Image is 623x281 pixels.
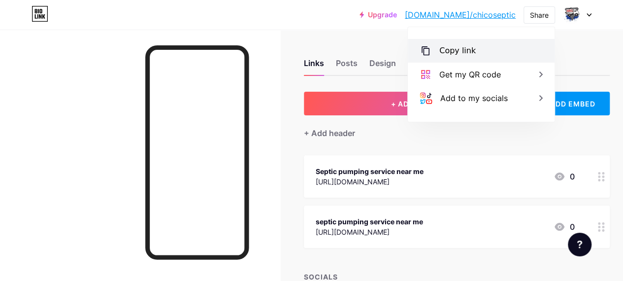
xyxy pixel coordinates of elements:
a: [DOMAIN_NAME]/chicoseptic [405,9,516,21]
div: Share [530,10,549,20]
div: + ADD EMBED [528,92,610,115]
button: + ADD LINK [304,92,521,115]
div: 0 [554,221,574,233]
div: Posts [336,57,358,75]
div: Links [304,57,324,75]
span: + ADD LINK [391,100,433,108]
div: [URL][DOMAIN_NAME] [316,176,424,187]
img: chicoseptic [562,5,581,24]
div: Get my QR code [439,69,501,80]
div: septic pumping service near me [316,216,423,227]
div: Design [369,57,396,75]
div: 0 [554,171,574,182]
div: [URL][DOMAIN_NAME] [316,227,423,237]
a: Upgrade [360,11,397,19]
div: Septic pumping service near me [316,166,424,176]
div: Copy link [439,45,476,57]
div: + Add header [304,127,355,139]
div: Add to my socials [440,92,508,104]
